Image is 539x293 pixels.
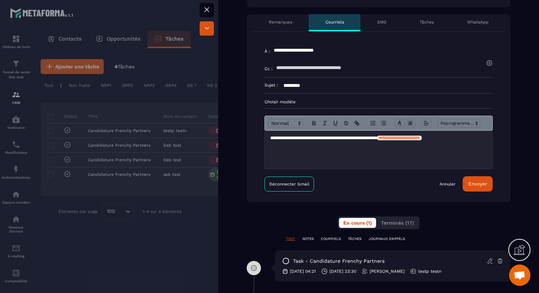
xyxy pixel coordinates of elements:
a: Annuler [440,181,456,187]
button: En cours (1) [339,218,376,228]
p: [DATE] 04:21 [290,268,316,274]
p: Cc : [265,66,273,72]
p: NOTES [302,236,314,241]
div: Ouvrir le chat [509,265,530,286]
p: COURRIELS [321,236,341,241]
a: Déconnecter Gmail [265,177,314,192]
p: WhatsApp [467,19,489,25]
p: TÂCHES [348,236,361,241]
button: Terminés (17) [377,218,418,228]
p: task - Candidature Frenchy Partners [293,258,385,265]
p: Courriels [325,19,344,25]
p: JOURNAUX D'APPELS [369,236,405,241]
p: Tâches [420,19,434,25]
p: Choisir modèle [265,99,493,105]
p: Remarques [269,19,292,25]
span: En cours (1) [343,220,372,226]
button: Envoyer [463,176,493,192]
p: Sujet : [265,82,278,88]
p: À : [265,48,270,54]
p: [PERSON_NAME] [370,268,405,274]
p: [DATE] 23:30 [329,268,356,274]
span: Terminés (17) [381,220,414,226]
p: testp testn [418,268,441,274]
p: TOUT [286,236,295,241]
p: SMS [377,19,386,25]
